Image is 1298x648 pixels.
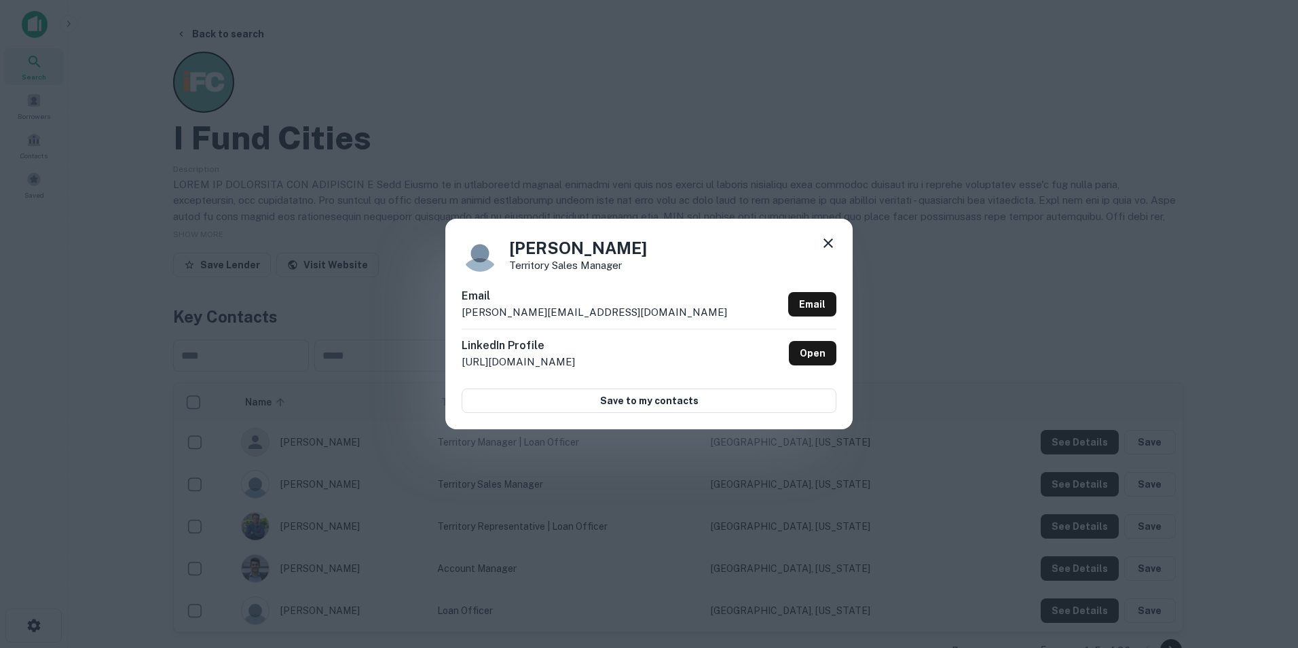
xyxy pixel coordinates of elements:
button: Save to my contacts [462,389,836,413]
iframe: Chat Widget [1230,539,1298,605]
a: Email [788,292,836,317]
p: [PERSON_NAME][EMAIL_ADDRESS][DOMAIN_NAME] [462,304,727,321]
h6: Email [462,288,727,304]
h6: LinkedIn Profile [462,338,575,354]
p: Territory Sales Manager [509,260,647,270]
h4: [PERSON_NAME] [509,236,647,260]
p: [URL][DOMAIN_NAME] [462,354,575,370]
img: 9c8pery4andzj6ohjkjp54ma2 [462,235,498,272]
a: Open [789,341,836,365]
